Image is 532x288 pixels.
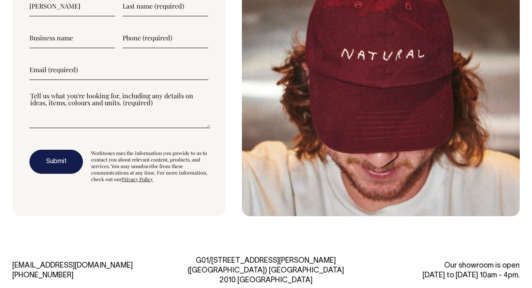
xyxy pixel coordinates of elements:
[12,262,133,269] a: [EMAIL_ADDRESS][DOMAIN_NAME]
[91,150,208,182] div: Worktones uses the information you provide to us to contact you about relevant content, products,...
[123,28,208,48] input: Phone (required)
[122,176,153,182] a: Privacy Policy
[12,272,74,279] a: [PHONE_NUMBER]
[29,60,208,80] input: Email (required)
[186,256,346,286] div: G01/[STREET_ADDRESS][PERSON_NAME] ([GEOGRAPHIC_DATA]) [GEOGRAPHIC_DATA] 2010 [GEOGRAPHIC_DATA]
[359,261,520,281] div: Our showroom is open [DATE] to [DATE] 10am - 4pm.
[29,150,83,174] button: Submit
[29,28,115,48] input: Business name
